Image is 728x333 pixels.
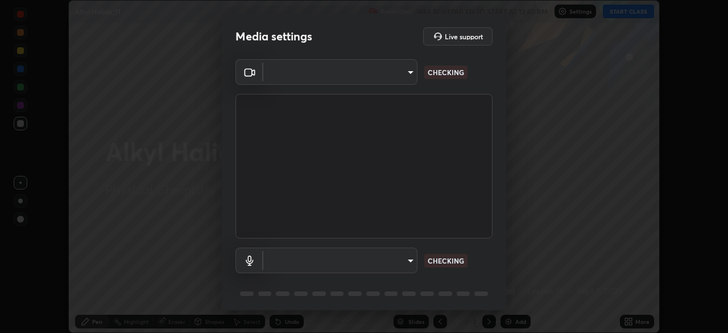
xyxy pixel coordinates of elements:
div: ​ [263,248,417,273]
div: ​ [263,59,417,85]
p: CHECKING [428,256,464,266]
h5: Live support [445,33,483,40]
p: CHECKING [428,67,464,77]
h2: Media settings [235,29,312,44]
